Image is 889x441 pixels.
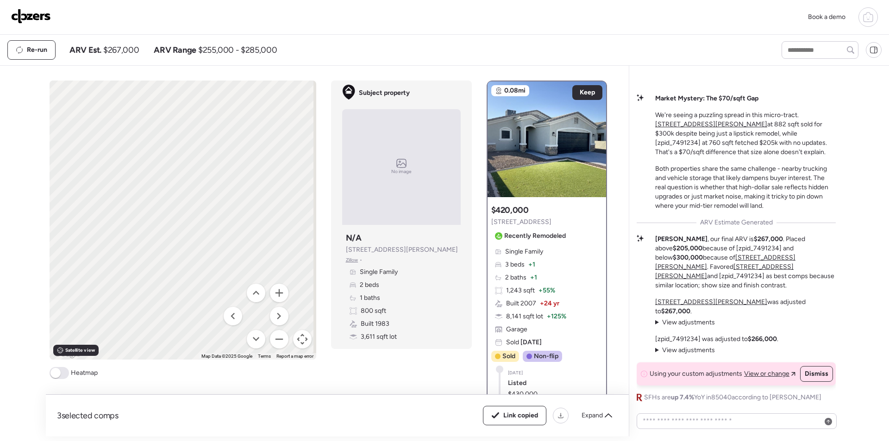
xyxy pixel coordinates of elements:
[673,244,702,252] strong: $205,000
[224,307,242,325] button: Move left
[655,298,836,316] p: was adjusted to .
[508,379,526,388] span: Listed
[71,368,98,378] span: Heatmap
[360,256,362,264] span: •
[748,335,777,343] strong: $266,000
[201,354,252,359] span: Map Data ©2025 Google
[505,260,525,269] span: 3 beds
[700,218,773,227] span: ARV Estimate Generated
[247,284,265,302] button: Move up
[270,330,288,348] button: Zoom out
[506,286,535,295] span: 1,243 sqft
[258,354,271,359] a: Terms (opens in new tab)
[644,393,821,402] span: SFHs are YoY in 85040 according to [PERSON_NAME]
[491,217,551,227] span: [STREET_ADDRESS]
[547,312,566,321] span: + 125%
[655,94,758,102] strong: Market Mystery: The $70/sqft Gap
[270,284,288,302] button: Zoom in
[538,286,555,295] span: + 55%
[502,352,515,361] span: Sold
[805,369,828,379] span: Dismiss
[361,306,386,316] span: 800 sqft
[65,347,95,354] span: Satellite view
[671,393,694,401] span: up 7.4%
[391,168,412,175] span: No image
[505,247,543,256] span: Single Family
[361,332,397,342] span: 3,611 sqft lot
[506,325,527,334] span: Garage
[506,312,543,321] span: 8,141 sqft lot
[293,330,312,348] button: Map camera controls
[360,293,380,303] span: 1 baths
[11,9,51,24] img: Logo
[655,346,715,355] summary: View adjustments
[154,44,196,56] span: ARV Range
[57,410,119,421] span: 3 selected comps
[360,267,398,277] span: Single Family
[361,319,389,329] span: Built 1983
[508,390,538,399] span: $430,000
[359,88,410,98] span: Subject property
[530,273,537,282] span: + 1
[655,164,836,211] p: Both properties share the same challenge - nearby trucking and vehicle storage that likely dampen...
[504,86,526,95] span: 0.08mi
[582,411,603,420] span: Expand
[103,44,139,56] span: $267,000
[754,235,783,243] strong: $267,000
[27,45,47,55] span: Re-run
[503,411,538,420] span: Link copied
[655,318,715,327] summary: View adjustments
[504,231,566,241] span: Recently Remodeled
[508,369,523,377] span: [DATE]
[52,348,82,360] img: Google
[662,318,715,326] span: View adjustments
[346,232,362,243] h3: N/A
[247,330,265,348] button: Move down
[506,338,542,347] span: Sold
[52,348,82,360] a: Open this area in Google Maps (opens a new window)
[655,335,778,344] p: [zpid_7491234] was adjusted to .
[505,273,526,282] span: 2 baths
[808,13,845,21] span: Book a demo
[673,254,703,261] strong: $300,000
[662,346,715,354] span: View adjustments
[360,280,379,290] span: 2 beds
[655,111,836,157] p: We're seeing a puzzling spread in this micro-tract. at 882 sqft sold for $300k despite being just...
[270,307,288,325] button: Move right
[346,256,358,264] span: Zillow
[540,299,559,308] span: + 24 yr
[661,307,690,315] strong: $267,000
[534,352,558,361] span: Non-flip
[506,299,536,308] span: Built 2007
[346,245,458,255] span: [STREET_ADDRESS][PERSON_NAME]
[655,235,836,290] p: , our final ARV is . Placed above because of [zpid_7491234] and below because of . Favored and [z...
[650,369,742,379] span: Using your custom adjustments
[519,338,542,346] span: [DATE]
[744,369,795,379] a: View or change
[655,298,767,306] a: [STREET_ADDRESS][PERSON_NAME]
[198,44,277,56] span: $255,000 - $285,000
[580,88,595,97] span: Keep
[744,369,789,379] span: View or change
[69,44,101,56] span: ARV Est.
[491,205,529,216] h3: $420,000
[655,120,767,128] a: [STREET_ADDRESS][PERSON_NAME]
[276,354,313,359] a: Report a map error
[528,260,535,269] span: + 1
[655,235,707,243] strong: [PERSON_NAME]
